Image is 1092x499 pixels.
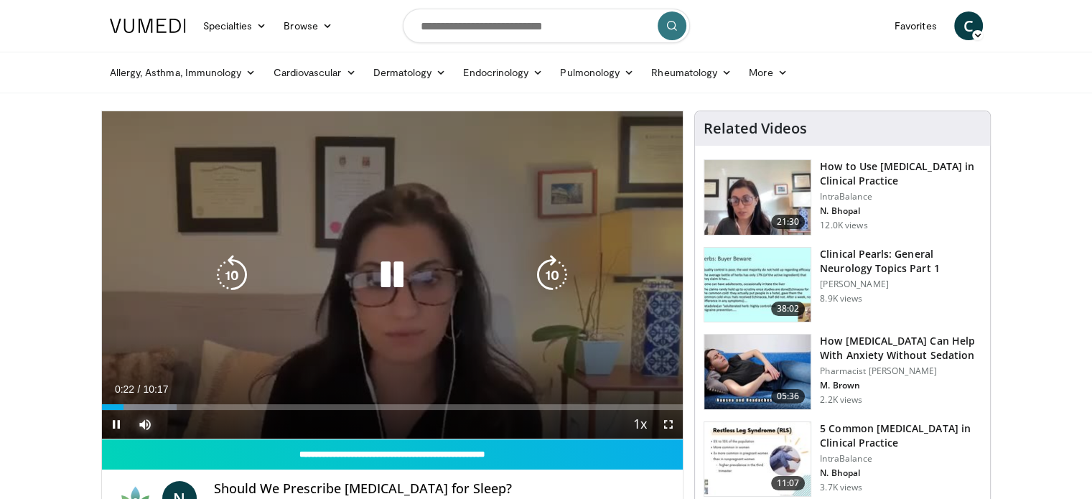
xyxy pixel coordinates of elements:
[143,383,168,395] span: 10:17
[115,383,134,395] span: 0:22
[704,421,981,498] a: 11:07 5 Common [MEDICAL_DATA] in Clinical Practice IntraBalance N. Bhopal 3.7K views
[820,453,981,465] p: IntraBalance
[820,205,981,217] p: N. Bhopal
[365,58,455,87] a: Dermatology
[820,482,862,493] p: 3.7K views
[740,58,795,87] a: More
[403,9,690,43] input: Search topics, interventions
[101,58,265,87] a: Allergy, Asthma, Immunology
[275,11,341,40] a: Browse
[820,365,981,377] p: Pharmacist [PERSON_NAME]
[102,111,683,439] video-js: Video Player
[102,410,131,439] button: Pause
[625,410,654,439] button: Playback Rate
[131,410,159,439] button: Mute
[704,120,807,137] h4: Related Videos
[771,302,806,316] span: 38:02
[138,383,141,395] span: /
[704,160,811,235] img: 662646f3-24dc-48fd-91cb-7f13467e765c.150x105_q85_crop-smart_upscale.jpg
[771,476,806,490] span: 11:07
[195,11,276,40] a: Specialties
[551,58,643,87] a: Pulmonology
[704,335,811,409] img: 7bfe4765-2bdb-4a7e-8d24-83e30517bd33.150x105_q85_crop-smart_upscale.jpg
[954,11,983,40] a: C
[704,422,811,497] img: e41a58fc-c8b3-4e06-accc-3dd0b2ae14cc.150x105_q85_crop-smart_upscale.jpg
[820,467,981,479] p: N. Bhopal
[820,247,981,276] h3: Clinical Pearls: General Neurology Topics Part 1
[771,215,806,229] span: 21:30
[704,248,811,322] img: 91ec4e47-6cc3-4d45-a77d-be3eb23d61cb.150x105_q85_crop-smart_upscale.jpg
[886,11,946,40] a: Favorites
[771,389,806,404] span: 05:36
[820,279,981,290] p: [PERSON_NAME]
[110,19,186,33] img: VuMedi Logo
[643,58,740,87] a: Rheumatology
[820,380,981,391] p: M. Brown
[820,394,862,406] p: 2.2K views
[454,58,551,87] a: Endocrinology
[704,334,981,410] a: 05:36 How [MEDICAL_DATA] Can Help With Anxiety Without Sedation Pharmacist [PERSON_NAME] M. Brown...
[820,220,867,231] p: 12.0K views
[820,421,981,450] h3: 5 Common [MEDICAL_DATA] in Clinical Practice
[820,191,981,202] p: IntraBalance
[704,159,981,235] a: 21:30 How to Use [MEDICAL_DATA] in Clinical Practice IntraBalance N. Bhopal 12.0K views
[820,334,981,363] h3: How [MEDICAL_DATA] Can Help With Anxiety Without Sedation
[102,404,683,410] div: Progress Bar
[820,293,862,304] p: 8.9K views
[820,159,981,188] h3: How to Use [MEDICAL_DATA] in Clinical Practice
[214,481,672,497] h4: Should We Prescribe [MEDICAL_DATA] for Sleep?
[654,410,683,439] button: Fullscreen
[264,58,364,87] a: Cardiovascular
[704,247,981,323] a: 38:02 Clinical Pearls: General Neurology Topics Part 1 [PERSON_NAME] 8.9K views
